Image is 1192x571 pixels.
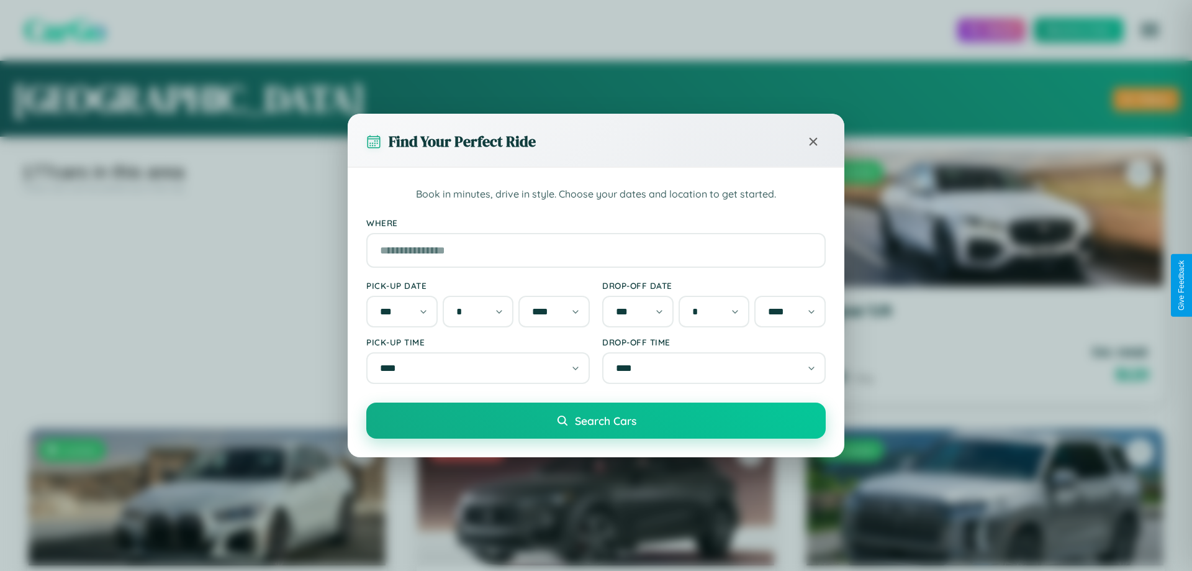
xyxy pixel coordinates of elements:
label: Where [366,217,826,228]
p: Book in minutes, drive in style. Choose your dates and location to get started. [366,186,826,203]
label: Pick-up Time [366,337,590,347]
button: Search Cars [366,403,826,439]
h3: Find Your Perfect Ride [389,131,536,152]
label: Pick-up Date [366,280,590,291]
span: Search Cars [575,414,636,427]
label: Drop-off Date [602,280,826,291]
label: Drop-off Time [602,337,826,347]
